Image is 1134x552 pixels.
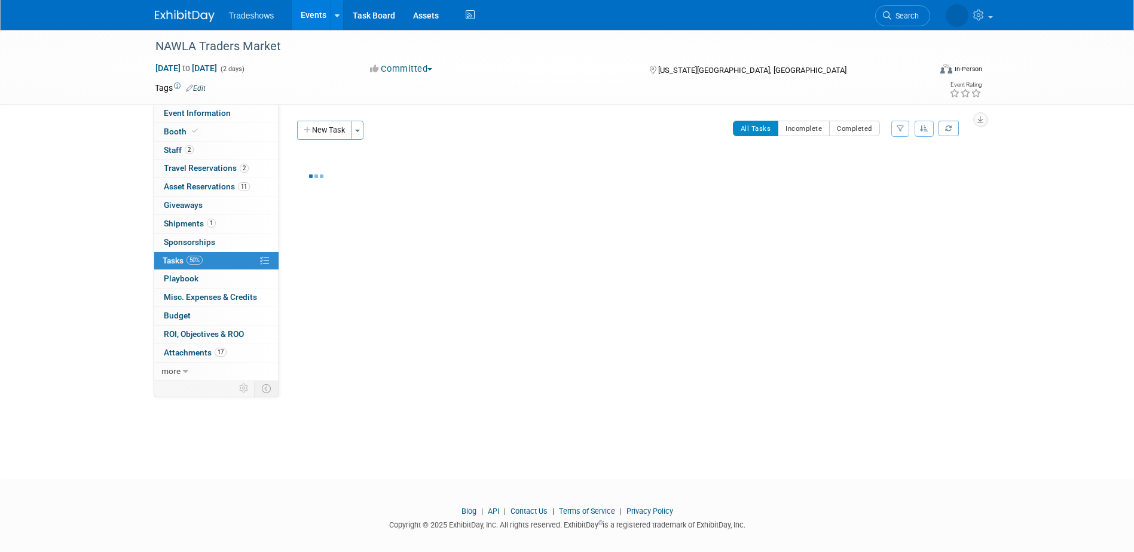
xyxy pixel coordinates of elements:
[164,145,194,155] span: Staff
[949,82,982,88] div: Event Rating
[154,160,279,177] a: Travel Reservations2
[164,329,244,339] span: ROI, Objectives & ROO
[192,128,198,134] i: Booth reservation complete
[860,62,983,80] div: Event Format
[163,256,203,265] span: Tasks
[154,123,279,141] a: Booth
[185,145,194,154] span: 2
[154,363,279,381] a: more
[151,36,912,57] div: NAWLA Traders Market
[164,292,257,302] span: Misc. Expenses & Credits
[461,507,476,516] a: Blog
[164,200,203,210] span: Giveaways
[366,63,437,75] button: Committed
[234,381,255,396] td: Personalize Event Tab Strip
[154,234,279,252] a: Sponsorships
[829,121,880,136] button: Completed
[154,215,279,233] a: Shipments1
[954,65,982,73] div: In-Person
[155,63,218,73] span: [DATE] [DATE]
[164,237,215,247] span: Sponsorships
[155,82,206,94] td: Tags
[215,348,227,357] span: 17
[939,121,959,136] a: Refresh
[164,127,200,136] span: Booth
[254,381,279,396] td: Toggle Event Tabs
[488,507,499,516] a: API
[207,219,216,228] span: 1
[940,64,952,73] img: Format-Inperson.png
[154,270,279,288] a: Playbook
[164,108,231,118] span: Event Information
[154,105,279,122] a: Event Information
[186,84,206,93] a: Edit
[626,507,673,516] a: Privacy Policy
[733,121,779,136] button: All Tasks
[478,507,486,516] span: |
[658,66,846,75] span: [US_STATE][GEOGRAPHIC_DATA], [GEOGRAPHIC_DATA]
[617,507,625,516] span: |
[511,507,548,516] a: Contact Us
[164,348,227,357] span: Attachments
[240,164,249,173] span: 2
[154,142,279,160] a: Staff2
[875,5,930,26] a: Search
[559,507,615,516] a: Terms of Service
[161,366,181,376] span: more
[598,520,603,526] sup: ®
[164,182,250,191] span: Asset Reservations
[155,10,215,22] img: ExhibitDay
[778,121,830,136] button: Incomplete
[164,274,198,283] span: Playbook
[154,197,279,214] a: Giveaways
[181,63,192,73] span: to
[164,163,249,173] span: Travel Reservations
[501,507,509,516] span: |
[164,311,191,320] span: Budget
[238,182,250,191] span: 11
[891,11,919,20] span: Search
[946,4,968,27] img: Kay Reynolds
[229,11,274,20] span: Tradeshows
[219,65,244,73] span: (2 days)
[187,256,203,265] span: 50%
[297,121,352,140] button: New Task
[154,307,279,325] a: Budget
[164,219,216,228] span: Shipments
[549,507,557,516] span: |
[309,174,323,178] img: loading...
[154,178,279,196] a: Asset Reservations11
[154,344,279,362] a: Attachments17
[154,289,279,306] a: Misc. Expenses & Credits
[154,326,279,344] a: ROI, Objectives & ROO
[154,252,279,270] a: Tasks50%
